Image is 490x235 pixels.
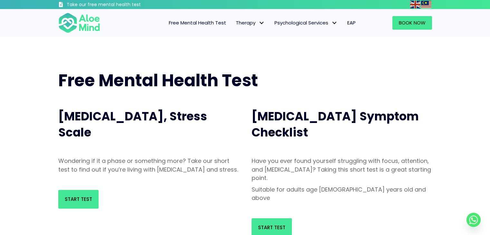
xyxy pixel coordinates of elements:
[109,16,360,30] nav: Menu
[58,2,175,9] a: Take our free mental health test
[421,1,432,8] a: Malay
[392,16,432,30] a: Book Now
[410,1,421,8] a: English
[58,157,239,174] p: Wondering if it a phase or something more? Take our short test to find out if you’re living with ...
[330,18,339,28] span: Psychological Services: submenu
[257,18,266,28] span: Therapy: submenu
[410,1,420,8] img: en
[274,19,338,26] span: Psychological Services
[252,157,432,182] p: Have you ever found yourself struggling with focus, attention, and [MEDICAL_DATA]? Taking this sh...
[252,185,432,202] p: Suitable for adults age [DEMOGRAPHIC_DATA] years old and above
[270,16,342,30] a: Psychological ServicesPsychological Services: submenu
[58,12,100,33] img: Aloe mind Logo
[164,16,231,30] a: Free Mental Health Test
[258,224,285,231] span: Start Test
[421,1,431,8] img: ms
[58,69,258,92] span: Free Mental Health Test
[342,16,360,30] a: EAP
[466,213,481,227] a: Whatsapp
[58,108,207,141] span: [MEDICAL_DATA], Stress Scale
[67,2,175,8] h3: Take our free mental health test
[399,19,426,26] span: Book Now
[231,16,270,30] a: TherapyTherapy: submenu
[169,19,226,26] span: Free Mental Health Test
[65,196,92,202] span: Start Test
[58,190,99,209] a: Start Test
[252,108,419,141] span: [MEDICAL_DATA] Symptom Checklist
[236,19,265,26] span: Therapy
[347,19,356,26] span: EAP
